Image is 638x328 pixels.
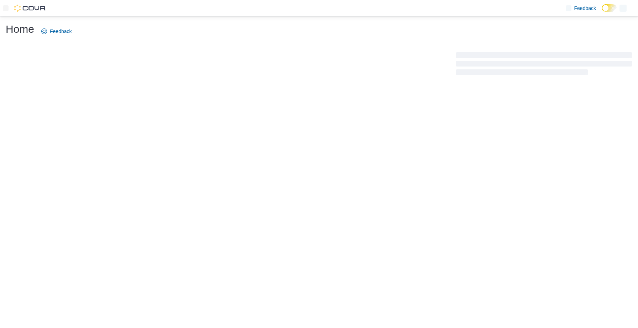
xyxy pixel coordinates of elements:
a: Feedback [38,24,74,38]
span: Feedback [574,5,596,12]
img: Cova [14,5,46,12]
span: Loading [456,54,632,76]
h1: Home [6,22,34,36]
a: Feedback [563,1,599,15]
span: Feedback [50,28,72,35]
input: Dark Mode [602,4,617,12]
